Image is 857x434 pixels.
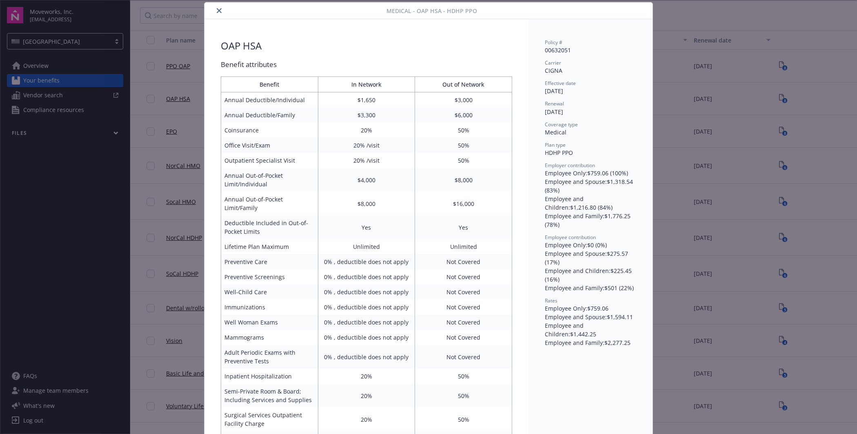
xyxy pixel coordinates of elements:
[415,345,512,369] td: Not Covered
[318,215,415,239] td: Yes
[545,313,636,321] div: Employee and Spouse : $1,594.11
[415,369,512,384] td: 50%
[221,254,318,269] td: Preventive Care
[545,297,557,304] span: Rates
[221,407,318,431] td: Surgical Services Outpatient Facility Charge
[545,249,636,266] div: Employee and Spouse : $275.57 (17%)
[415,239,512,254] td: Unlimited
[545,80,576,87] span: Effective date
[318,153,415,168] td: 20% /visit
[221,215,318,239] td: Deductible Included in Out-of-Pocket Limits
[221,330,318,345] td: Mammograms
[221,192,318,215] td: Annual Out-of-Pocket Limit/Family
[318,77,415,92] th: In Network
[221,300,318,315] td: Immunizations
[415,77,512,92] th: Out of Network
[545,321,636,338] div: Employee and Children : $1,442.25
[415,384,512,407] td: 50%
[221,153,318,168] td: Outpatient Specialist Visit
[545,234,596,241] span: Employee contribution
[318,269,415,284] td: 0% , deductible does not apply
[415,138,512,153] td: 50%
[545,59,561,66] span: Carrier
[318,345,415,369] td: 0% , deductible does not apply
[221,123,318,138] td: Coinsurance
[318,407,415,431] td: 20%
[545,141,566,148] span: Plan type
[545,266,636,284] div: Employee and Children : $225.45 (16%)
[318,92,415,108] td: $1,650
[221,168,318,192] td: Annual Out-of-Pocket Limit/Individual
[415,92,512,108] td: $3,000
[221,284,318,300] td: Well-Child Care
[545,177,636,195] div: Employee and Spouse : $1,318.54 (83%)
[415,153,512,168] td: 50%
[545,148,636,157] div: HDHP PPO
[318,123,415,138] td: 20%
[545,162,595,169] span: Employer contribution
[415,300,512,315] td: Not Covered
[221,369,318,384] td: Inpatient Hospitalization
[221,239,318,254] td: Lifetime Plan Maximum
[318,168,415,192] td: $4,000
[545,284,636,292] div: Employee and Family : $501 (22%)
[318,284,415,300] td: 0% , deductible does not apply
[545,121,578,128] span: Coverage type
[221,138,318,153] td: Office Visit/Exam
[545,107,636,116] div: [DATE]
[415,284,512,300] td: Not Covered
[415,168,512,192] td: $8,000
[415,254,512,269] td: Not Covered
[545,46,636,54] div: 00632051
[221,92,318,108] td: Annual Deductible/Individual
[545,304,636,313] div: Employee Only : $759.06
[545,195,636,212] div: Employee and Children : $1,216.80 (84%)
[221,77,318,92] th: Benefit
[318,138,415,153] td: 20% /visit
[545,100,564,107] span: Renewal
[221,345,318,369] td: Adult Periodic Exams with Preventive Tests
[545,338,636,347] div: Employee and Family : $2,277.25
[221,39,262,53] div: OAP HSA
[318,107,415,123] td: $3,300
[318,315,415,330] td: 0% , deductible does not apply
[415,330,512,345] td: Not Covered
[221,269,318,284] td: Preventive Screenings
[545,169,636,177] div: Employee Only : $759.06 (100%)
[415,123,512,138] td: 50%
[221,107,318,123] td: Annual Deductible/Family
[214,6,224,16] button: close
[545,87,636,95] div: [DATE]
[221,384,318,407] td: Semi-Private Room & Board; Including Services and Supplies
[545,66,636,75] div: CIGNA
[415,315,512,330] td: Not Covered
[415,269,512,284] td: Not Covered
[221,59,512,70] div: Benefit attributes
[415,215,512,239] td: Yes
[318,384,415,407] td: 20%
[318,192,415,215] td: $8,000
[318,254,415,269] td: 0% , deductible does not apply
[545,241,636,249] div: Employee Only : $0 (0%)
[318,369,415,384] td: 20%
[221,315,318,330] td: Well Woman Exams
[545,39,562,46] span: Policy #
[318,330,415,345] td: 0% , deductible does not apply
[545,128,636,136] div: Medical
[415,407,512,431] td: 50%
[386,7,477,15] span: Medical - OAP HSA - HDHP PPO
[415,192,512,215] td: $16,000
[415,107,512,123] td: $6,000
[318,239,415,254] td: Unlimited
[545,212,636,229] div: Employee and Family : $1,776.25 (78%)
[318,300,415,315] td: 0% , deductible does not apply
